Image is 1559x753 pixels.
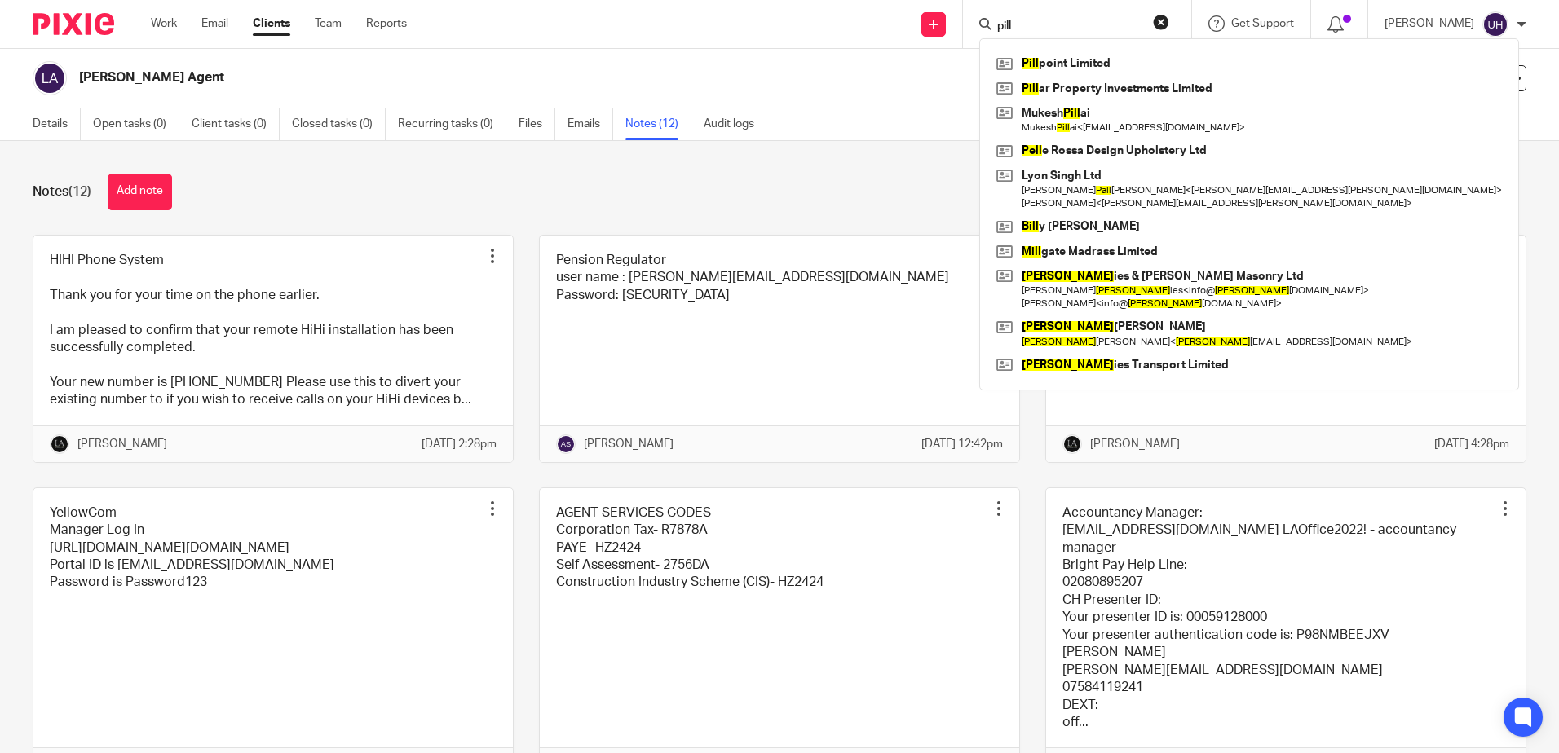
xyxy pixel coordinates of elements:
p: [DATE] 4:28pm [1434,436,1509,452]
p: [PERSON_NAME] [77,436,167,452]
p: [PERSON_NAME] [1090,436,1180,452]
a: Client tasks (0) [192,108,280,140]
span: (12) [68,185,91,198]
img: Lockhart+Amin+-+1024x1024+-+light+on+dark.jpg [50,434,69,454]
h2: [PERSON_NAME] Agent [79,69,1059,86]
img: Pixie [33,13,114,35]
p: [PERSON_NAME] [1385,15,1474,32]
a: Recurring tasks (0) [398,108,506,140]
a: Clients [253,15,290,32]
h1: Notes [33,183,91,200]
img: svg%3E [556,434,576,454]
a: Emails [568,108,613,140]
p: [DATE] 12:42pm [921,436,1003,452]
p: [DATE] 2:28pm [422,436,497,452]
a: Files [519,108,555,140]
a: Closed tasks (0) [292,108,386,140]
img: svg%3E [1482,11,1508,37]
p: [PERSON_NAME] [584,436,674,452]
a: Reports [366,15,407,32]
a: Audit logs [704,108,766,140]
img: Lockhart+Amin+-+1024x1024+-+light+on+dark.jpg [1062,434,1082,454]
a: Email [201,15,228,32]
button: Add note [108,174,172,210]
a: Details [33,108,81,140]
a: Open tasks (0) [93,108,179,140]
input: Search [996,20,1142,34]
span: Get Support [1231,18,1294,29]
a: Notes (12) [625,108,691,140]
button: Clear [1153,14,1169,30]
a: Work [151,15,177,32]
a: Team [315,15,342,32]
img: svg%3E [33,61,67,95]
